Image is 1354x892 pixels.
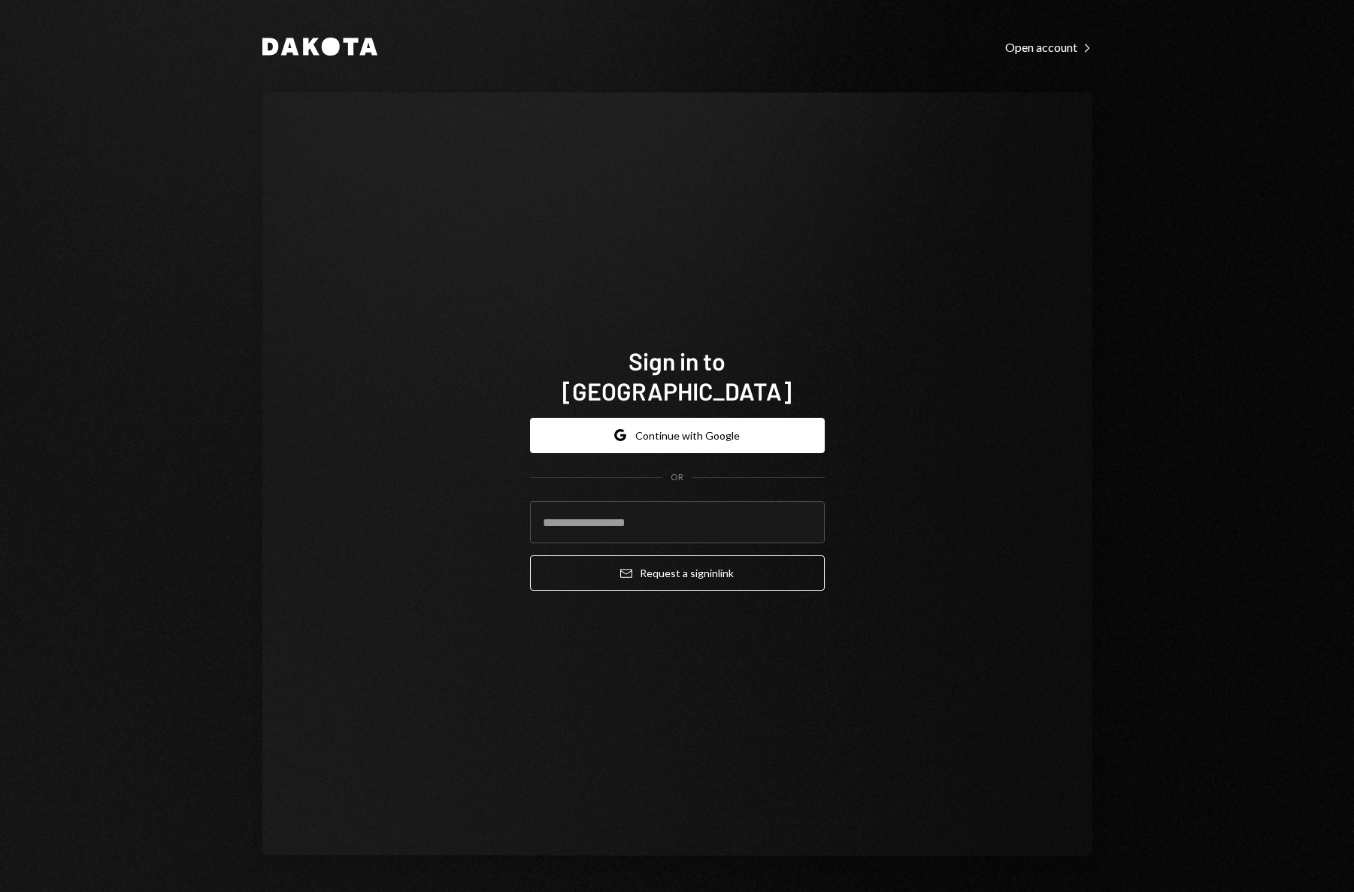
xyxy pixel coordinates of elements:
[671,471,683,484] div: OR
[530,555,825,591] button: Request a signinlink
[1005,38,1092,55] a: Open account
[1005,40,1092,55] div: Open account
[530,346,825,406] h1: Sign in to [GEOGRAPHIC_DATA]
[530,418,825,453] button: Continue with Google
